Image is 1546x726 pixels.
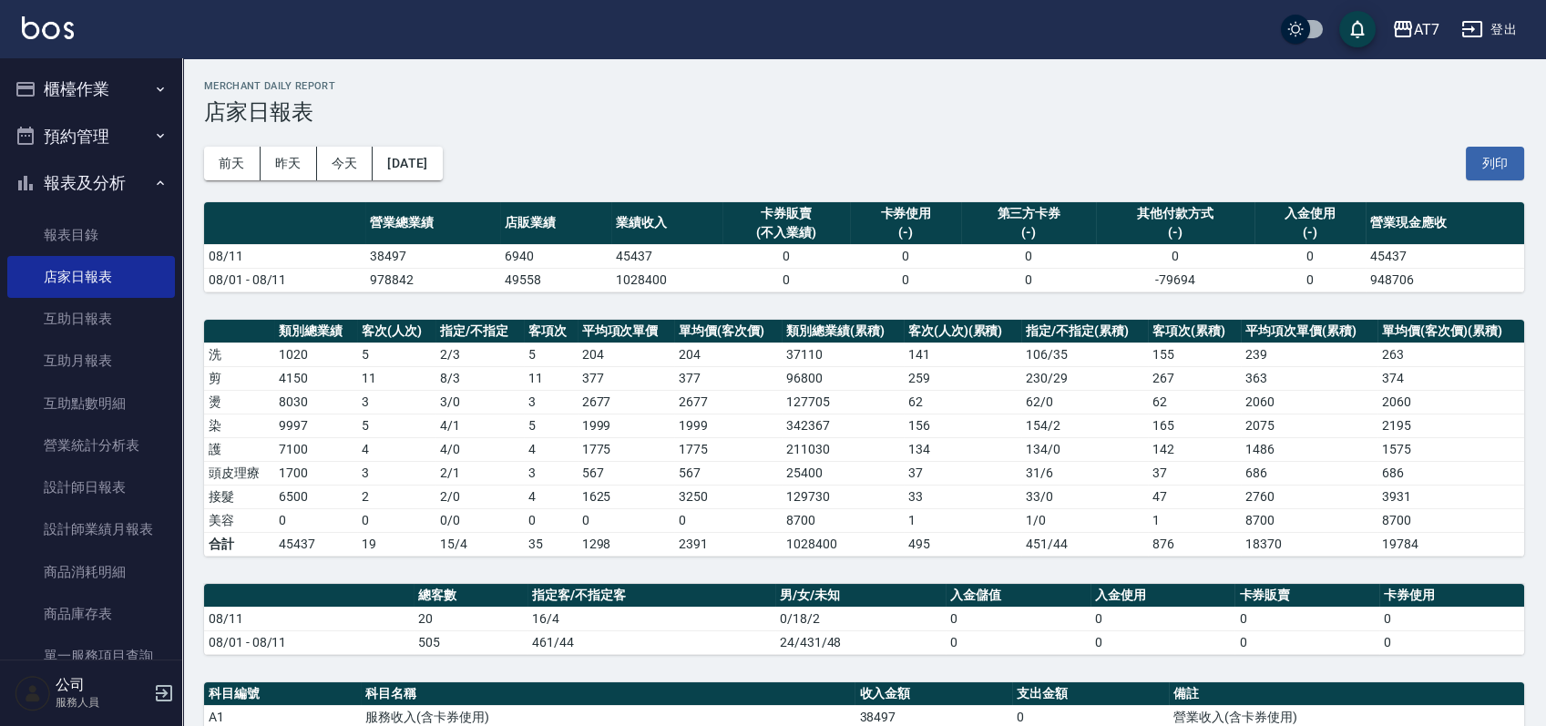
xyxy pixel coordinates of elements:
td: 155 [1148,343,1241,366]
td: 230 / 29 [1021,366,1148,390]
td: 96800 [782,366,904,390]
td: 08/01 - 08/11 [204,268,365,291]
td: 08/11 [204,607,414,630]
td: 5 [524,414,578,437]
td: 134 [904,437,1021,461]
td: 0 [1096,244,1254,268]
td: 剪 [204,366,274,390]
button: 報表及分析 [7,159,175,207]
button: AT7 [1385,11,1447,48]
td: 2 / 1 [435,461,523,485]
td: 08/01 - 08/11 [204,630,414,654]
td: 567 [578,461,675,485]
td: 0 [578,508,675,532]
table: a dense table [204,584,1524,655]
div: AT7 [1414,18,1439,41]
td: 0 [722,244,850,268]
td: 8700 [782,508,904,532]
td: 25400 [782,461,904,485]
td: 1999 [674,414,782,437]
td: 505 [414,630,527,654]
td: 0 [946,607,1090,630]
td: 0 [1234,607,1379,630]
a: 單一服務項目查詢 [7,635,175,677]
td: 263 [1377,343,1524,366]
td: 1486 [1241,437,1377,461]
td: 8700 [1377,508,1524,532]
th: 類別總業績(累積) [782,320,904,343]
th: 總客數 [414,584,527,608]
td: 2075 [1241,414,1377,437]
th: 卡券使用 [1379,584,1524,608]
div: (-) [1101,223,1250,242]
td: 0 [524,508,578,532]
td: 49558 [500,268,611,291]
td: 1775 [674,437,782,461]
td: 45437 [274,532,357,556]
td: 45437 [1366,244,1524,268]
td: 8700 [1241,508,1377,532]
td: 3931 [1377,485,1524,508]
td: 0 [1234,630,1379,654]
img: Logo [22,16,74,39]
td: 204 [674,343,782,366]
td: 24/431/48 [775,630,946,654]
th: 指定/不指定(累積) [1021,320,1148,343]
th: 客項次 [524,320,578,343]
td: 47 [1148,485,1241,508]
table: a dense table [204,320,1524,557]
a: 報表目錄 [7,214,175,256]
td: 1 / 0 [1021,508,1148,532]
td: 2391 [674,532,782,556]
td: 洗 [204,343,274,366]
td: 106 / 35 [1021,343,1148,366]
td: 08/11 [204,244,365,268]
td: 165 [1148,414,1241,437]
td: 259 [904,366,1021,390]
td: 2060 [1377,390,1524,414]
td: 267 [1148,366,1241,390]
td: -79694 [1096,268,1254,291]
th: 業績收入 [611,202,722,245]
td: 62 / 0 [1021,390,1148,414]
td: 4150 [274,366,357,390]
td: 3 [357,390,435,414]
table: a dense table [204,202,1524,292]
td: 0 [1379,607,1524,630]
td: 0/18/2 [775,607,946,630]
th: 收入金額 [855,682,1011,706]
td: 1028400 [782,532,904,556]
td: 876 [1148,532,1241,556]
td: 239 [1241,343,1377,366]
td: 134 / 0 [1021,437,1148,461]
td: 1625 [578,485,675,508]
td: 156 [904,414,1021,437]
td: 2 / 3 [435,343,523,366]
th: 營業現金應收 [1366,202,1524,245]
td: 0 [946,630,1090,654]
td: 1298 [578,532,675,556]
td: 15/4 [435,532,523,556]
th: 平均項次單價(累積) [1241,320,1377,343]
div: 卡券使用 [855,204,957,223]
th: 客次(人次)(累積) [904,320,1021,343]
button: 今天 [317,147,374,180]
td: 合計 [204,532,274,556]
td: 204 [578,343,675,366]
div: (-) [855,223,957,242]
td: 2 [357,485,435,508]
td: 1999 [578,414,675,437]
td: 0 [357,508,435,532]
td: 2677 [674,390,782,414]
div: (-) [1259,223,1361,242]
td: 20 [414,607,527,630]
a: 商品消耗明細 [7,551,175,593]
th: 客次(人次) [357,320,435,343]
td: 4 [524,485,578,508]
td: 6940 [500,244,611,268]
td: 16/4 [527,607,775,630]
td: 33 [904,485,1021,508]
td: 0 [850,244,961,268]
a: 商品庫存表 [7,593,175,635]
td: 0 [674,508,782,532]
